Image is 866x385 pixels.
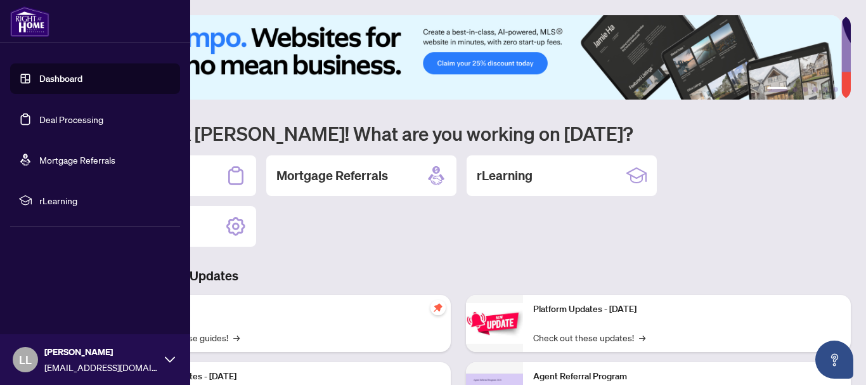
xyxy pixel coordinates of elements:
span: [PERSON_NAME] [44,345,158,359]
a: Mortgage Referrals [39,154,115,166]
span: pushpin [430,300,446,315]
img: Platform Updates - June 23, 2025 [466,303,523,343]
span: → [233,330,240,344]
h3: Brokerage & Industry Updates [66,267,851,285]
h2: Mortgage Referrals [276,167,388,185]
button: 5 [823,87,828,92]
h1: Welcome back [PERSON_NAME]! What are you working on [DATE]? [66,121,851,145]
img: logo [10,6,49,37]
button: Open asap [815,341,853,379]
p: Platform Updates - [DATE] [533,303,841,316]
button: 2 [792,87,798,92]
span: LL [19,351,32,369]
a: Check out these updates!→ [533,330,645,344]
p: Platform Updates - [DATE] [133,370,441,384]
button: 3 [803,87,808,92]
span: → [639,330,645,344]
span: [EMAIL_ADDRESS][DOMAIN_NAME] [44,360,158,374]
button: 1 [767,87,787,92]
h2: rLearning [477,167,533,185]
a: Deal Processing [39,114,103,125]
span: rLearning [39,193,171,207]
p: Agent Referral Program [533,370,841,384]
button: 6 [833,87,838,92]
img: Slide 0 [66,15,841,100]
a: Dashboard [39,73,82,84]
p: Self-Help [133,303,441,316]
button: 4 [813,87,818,92]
